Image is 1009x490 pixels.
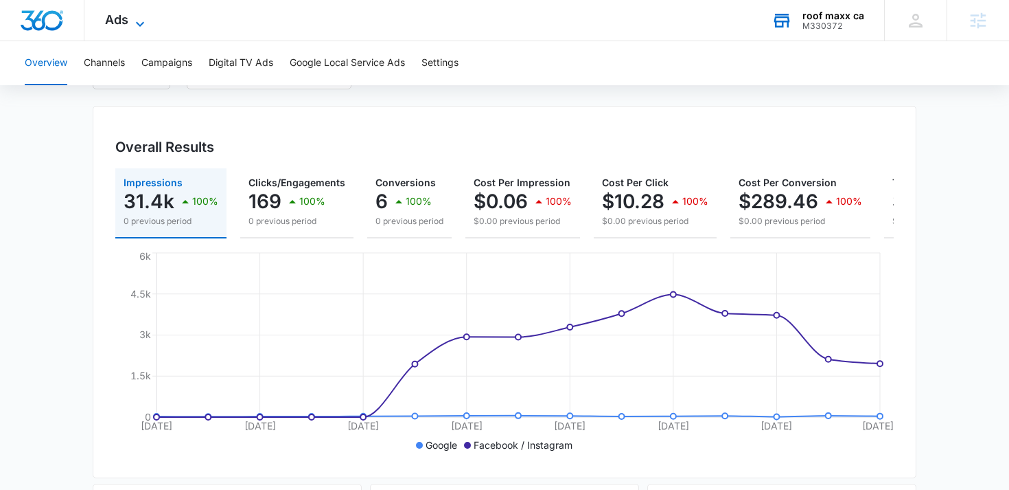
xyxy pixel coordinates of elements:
[209,41,273,85] button: Digital TV Ads
[862,420,894,432] tspan: [DATE]
[602,190,664,212] p: $10.28
[347,420,379,432] tspan: [DATE]
[290,41,405,85] button: Google Local Service Ads
[139,250,151,262] tspan: 6k
[375,215,443,227] p: 0 previous period
[22,22,33,33] img: logo_orange.svg
[52,81,123,90] div: Domain Overview
[84,41,125,85] button: Channels
[248,190,281,212] p: 169
[682,197,708,206] p: 100%
[421,41,459,85] button: Settings
[426,438,457,452] p: Google
[739,177,837,188] span: Cost Per Conversion
[474,177,570,188] span: Cost Per Impression
[22,36,33,47] img: website_grey.svg
[141,420,172,432] tspan: [DATE]
[739,215,862,227] p: $0.00 previous period
[474,215,572,227] p: $0.00 previous period
[802,21,864,31] div: account id
[25,41,67,85] button: Overview
[137,80,148,91] img: tab_keywords_by_traffic_grey.svg
[375,190,388,212] p: 6
[375,177,436,188] span: Conversions
[124,215,218,227] p: 0 previous period
[474,190,528,212] p: $0.06
[892,177,949,188] span: Total Spend
[124,177,183,188] span: Impressions
[836,197,862,206] p: 100%
[141,41,192,85] button: Campaigns
[130,288,151,300] tspan: 4.5k
[554,420,585,432] tspan: [DATE]
[602,177,669,188] span: Cost Per Click
[192,197,218,206] p: 100%
[892,190,984,212] p: $1,736.80
[130,370,151,381] tspan: 1.5k
[145,411,151,423] tspan: 0
[124,190,174,212] p: 31.4k
[248,215,345,227] p: 0 previous period
[244,420,276,432] tspan: [DATE]
[115,137,214,157] h3: Overall Results
[739,190,818,212] p: $289.46
[139,328,151,340] tspan: 3k
[37,80,48,91] img: tab_domain_overview_orange.svg
[602,215,708,227] p: $0.00 previous period
[802,10,864,21] div: account name
[299,197,325,206] p: 100%
[38,22,67,33] div: v 4.0.24
[451,420,483,432] tspan: [DATE]
[658,420,689,432] tspan: [DATE]
[152,81,231,90] div: Keywords by Traffic
[105,12,128,27] span: Ads
[36,36,151,47] div: Domain: [DOMAIN_NAME]
[474,438,572,452] p: Facebook / Instagram
[248,177,345,188] span: Clicks/Engagements
[546,197,572,206] p: 100%
[761,420,792,432] tspan: [DATE]
[406,197,432,206] p: 100%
